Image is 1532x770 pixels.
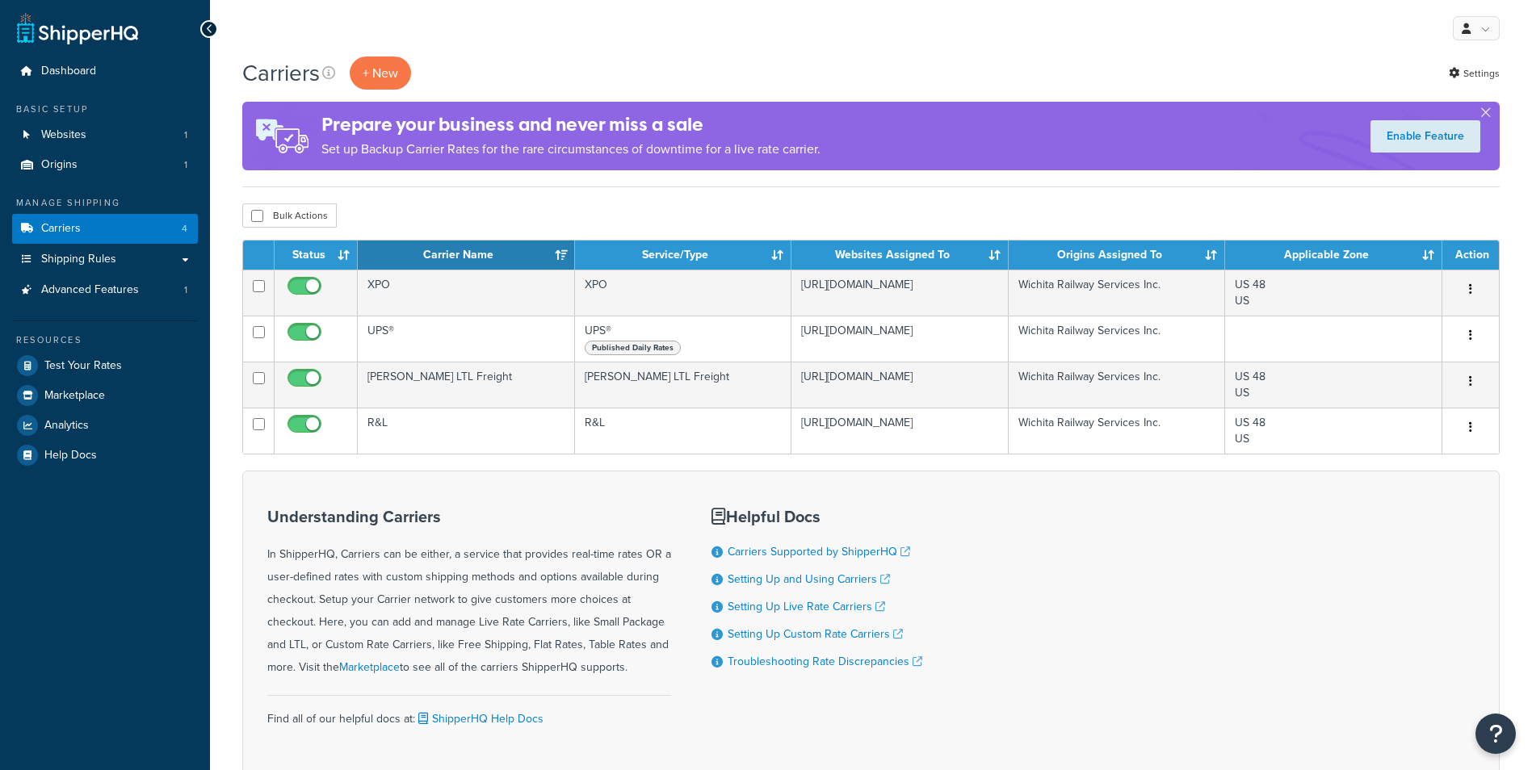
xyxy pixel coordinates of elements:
[17,12,138,44] a: ShipperHQ Home
[1009,408,1226,454] td: Wichita Railway Services Inc.
[1475,714,1516,754] button: Open Resource Center
[339,659,400,676] a: Marketplace
[791,316,1009,362] td: [URL][DOMAIN_NAME]
[267,508,671,525] h3: Understanding Carriers
[12,333,198,347] div: Resources
[184,158,187,172] span: 1
[242,57,320,89] h1: Carriers
[41,128,86,142] span: Websites
[358,241,575,270] th: Carrier Name: activate to sort column ascending
[575,362,792,408] td: [PERSON_NAME] LTL Freight
[41,222,81,236] span: Carriers
[575,241,792,270] th: Service/Type: activate to sort column ascending
[1225,241,1442,270] th: Applicable Zone: activate to sort column ascending
[12,150,198,180] a: Origins 1
[12,214,198,244] li: Carriers
[350,56,411,90] button: + New
[791,408,1009,454] td: [URL][DOMAIN_NAME]
[321,111,821,138] h4: Prepare your business and never miss a sale
[242,203,337,228] button: Bulk Actions
[267,508,671,679] div: In ShipperHQ, Carriers can be either, a service that provides real-time rates OR a user-defined r...
[267,695,671,730] div: Find all of our helpful docs at:
[791,362,1009,408] td: [URL][DOMAIN_NAME]
[12,120,198,150] a: Websites 1
[791,241,1009,270] th: Websites Assigned To: activate to sort column ascending
[1009,316,1226,362] td: Wichita Railway Services Inc.
[12,120,198,150] li: Websites
[12,214,198,244] a: Carriers 4
[585,341,681,355] span: Published Daily Rates
[728,653,922,670] a: Troubleshooting Rate Discrepancies
[575,316,792,362] td: UPS®
[184,283,187,297] span: 1
[728,543,910,560] a: Carriers Supported by ShipperHQ
[12,150,198,180] li: Origins
[358,270,575,316] td: XPO
[12,351,198,380] a: Test Your Rates
[12,103,198,116] div: Basic Setup
[1442,241,1499,270] th: Action
[1449,62,1500,85] a: Settings
[1009,362,1226,408] td: Wichita Railway Services Inc.
[12,275,198,305] a: Advanced Features 1
[182,222,187,236] span: 4
[12,275,198,305] li: Advanced Features
[358,408,575,454] td: R&L
[41,65,96,78] span: Dashboard
[321,138,821,161] p: Set up Backup Carrier Rates for the rare circumstances of downtime for a live rate carrier.
[711,508,922,525] h3: Helpful Docs
[12,196,198,210] div: Manage Shipping
[791,270,1009,316] td: [URL][DOMAIN_NAME]
[728,598,885,615] a: Setting Up Live Rate Carriers
[1225,408,1442,454] td: US 48 US
[41,158,78,172] span: Origins
[12,411,198,440] a: Analytics
[275,241,358,270] th: Status: activate to sort column ascending
[575,270,792,316] td: XPO
[1009,241,1226,270] th: Origins Assigned To: activate to sort column ascending
[358,316,575,362] td: UPS®
[41,253,116,266] span: Shipping Rules
[1370,120,1480,153] a: Enable Feature
[415,710,544,727] a: ShipperHQ Help Docs
[1225,270,1442,316] td: US 48 US
[358,362,575,408] td: [PERSON_NAME] LTL Freight
[12,381,198,410] a: Marketplace
[12,56,198,86] a: Dashboard
[12,245,198,274] a: Shipping Rules
[184,128,187,142] span: 1
[41,283,139,297] span: Advanced Features
[1009,270,1226,316] td: Wichita Railway Services Inc.
[575,408,792,454] td: R&L
[12,441,198,470] a: Help Docs
[44,389,105,403] span: Marketplace
[44,419,89,433] span: Analytics
[242,102,321,170] img: ad-rules-rateshop-fe6ec290ccb7230408bd80ed9643f0289d75e0ffd9eb532fc0e269fcd187b520.png
[1225,362,1442,408] td: US 48 US
[44,359,122,373] span: Test Your Rates
[728,626,903,642] a: Setting Up Custom Rate Carriers
[728,571,890,588] a: Setting Up and Using Carriers
[44,449,97,462] span: Help Docs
